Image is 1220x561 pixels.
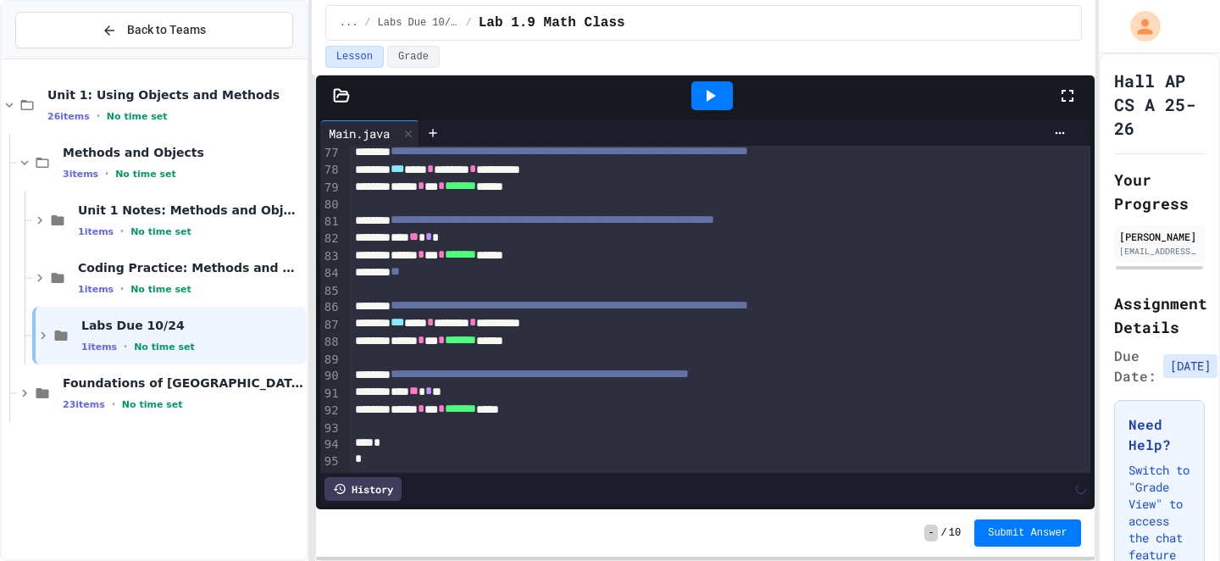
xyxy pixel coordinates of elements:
[1163,354,1217,378] span: [DATE]
[1114,346,1156,386] span: Due Date:
[340,16,358,30] span: ...
[320,180,341,197] div: 79
[320,231,341,247] div: 82
[78,284,114,295] span: 1 items
[320,214,341,231] div: 81
[320,197,341,214] div: 80
[320,334,341,351] div: 88
[1114,168,1205,215] h2: Your Progress
[97,109,100,123] span: •
[364,16,370,30] span: /
[130,284,191,295] span: No time set
[47,111,90,122] span: 26 items
[988,526,1067,540] span: Submit Answer
[320,453,341,470] div: 95
[134,342,195,353] span: No time set
[320,317,341,334] div: 87
[320,125,398,142] div: Main.java
[924,525,937,542] span: -
[120,225,124,238] span: •
[324,477,402,501] div: History
[122,399,183,410] span: No time set
[320,420,341,437] div: 93
[63,145,303,160] span: Methods and Objects
[466,16,472,30] span: /
[1114,69,1205,140] h1: Hall AP CS A 25-26
[320,386,341,403] div: 91
[320,403,341,419] div: 92
[1112,7,1165,46] div: My Account
[78,226,114,237] span: 1 items
[320,299,341,316] div: 86
[63,375,303,391] span: Foundations of [GEOGRAPHIC_DATA]
[81,318,303,333] span: Labs Due 10/24
[1114,292,1205,339] h2: Assignment Details
[1119,245,1200,258] div: [EMAIL_ADDRESS][DOMAIN_NAME]
[112,397,115,411] span: •
[63,399,105,410] span: 23 items
[949,526,961,540] span: 10
[78,260,303,275] span: Coding Practice: Methods and Objects
[78,203,303,218] span: Unit 1 Notes: Methods and Objects
[81,342,117,353] span: 1 items
[320,352,341,369] div: 89
[120,282,124,296] span: •
[941,526,947,540] span: /
[47,87,303,103] span: Unit 1: Using Objects and Methods
[974,519,1081,547] button: Submit Answer
[320,436,341,453] div: 94
[479,13,625,33] span: Lab 1.9 Math Class
[130,226,191,237] span: No time set
[127,21,206,39] span: Back to Teams
[320,145,341,162] div: 77
[63,169,98,180] span: 3 items
[124,340,127,353] span: •
[1119,229,1200,244] div: [PERSON_NAME]
[320,368,341,385] div: 90
[325,46,384,68] button: Lesson
[15,12,293,48] button: Back to Teams
[320,248,341,265] div: 83
[105,167,108,181] span: •
[115,169,176,180] span: No time set
[320,162,341,179] div: 78
[320,283,341,300] div: 85
[107,111,168,122] span: No time set
[1128,414,1190,455] h3: Need Help?
[387,46,440,68] button: Grade
[320,120,419,146] div: Main.java
[320,265,341,282] div: 84
[378,16,459,30] span: Labs Due 10/24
